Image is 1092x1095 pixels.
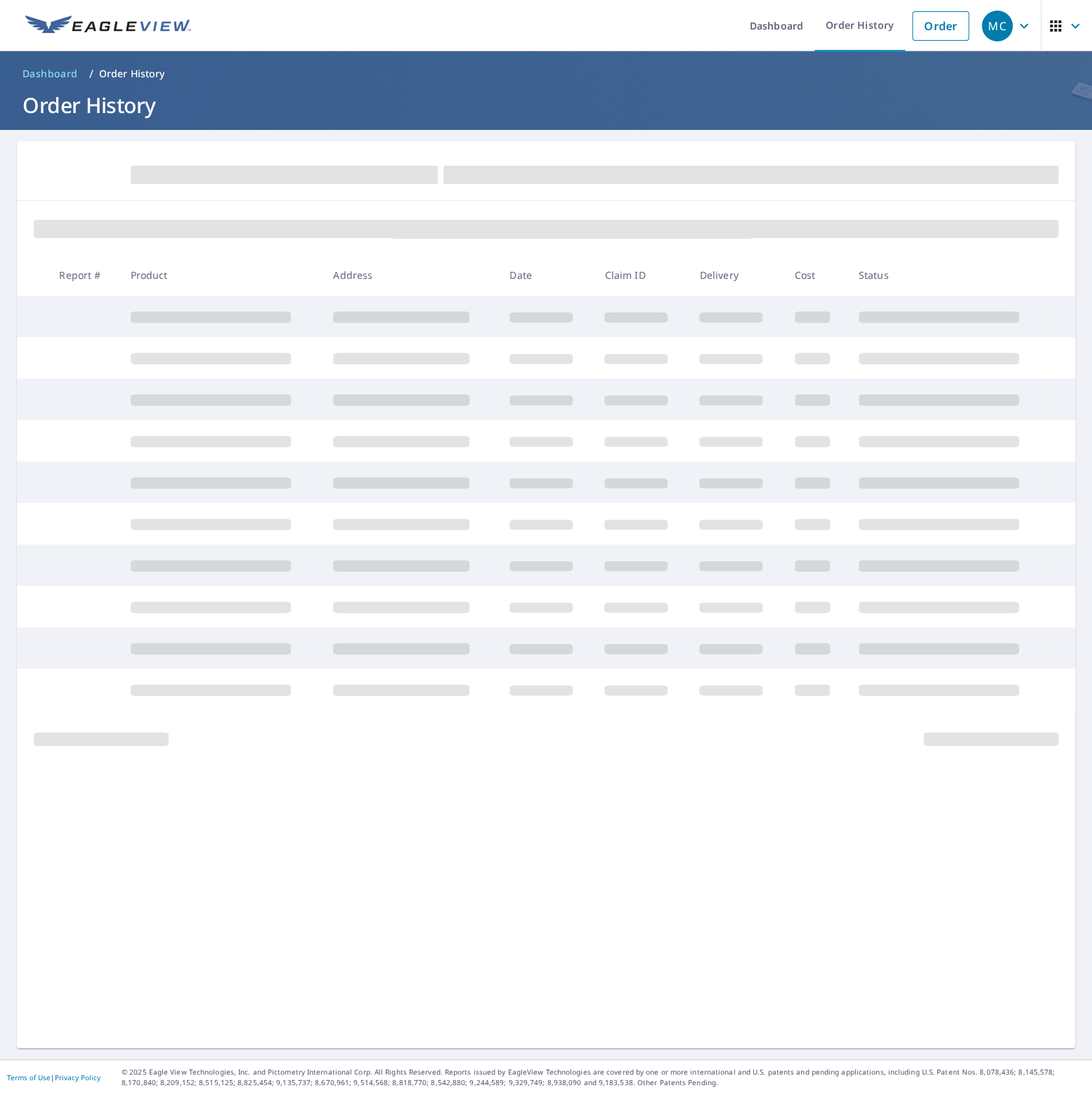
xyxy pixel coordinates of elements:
[7,1073,100,1082] p: |
[89,65,93,82] li: /
[48,254,119,296] th: Report #
[688,254,783,296] th: Delivery
[847,254,1051,296] th: Status
[99,67,165,81] p: Order History
[119,254,323,296] th: Product
[498,254,593,296] th: Date
[22,67,78,81] span: Dashboard
[322,254,498,296] th: Address
[17,63,1075,85] nav: breadcrumb
[55,1073,100,1082] a: Privacy Policy
[784,254,847,296] th: Cost
[17,91,1075,119] h1: Order History
[593,254,688,296] th: Claim ID
[17,63,84,85] a: Dashboard
[982,11,1013,41] div: MC
[7,1073,51,1082] a: Terms of Use
[912,11,969,41] a: Order
[122,1067,1085,1088] p: © 2025 Eagle View Technologies, Inc. and Pictometry International Corp. All Rights Reserved. Repo...
[25,15,191,37] img: EV Logo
